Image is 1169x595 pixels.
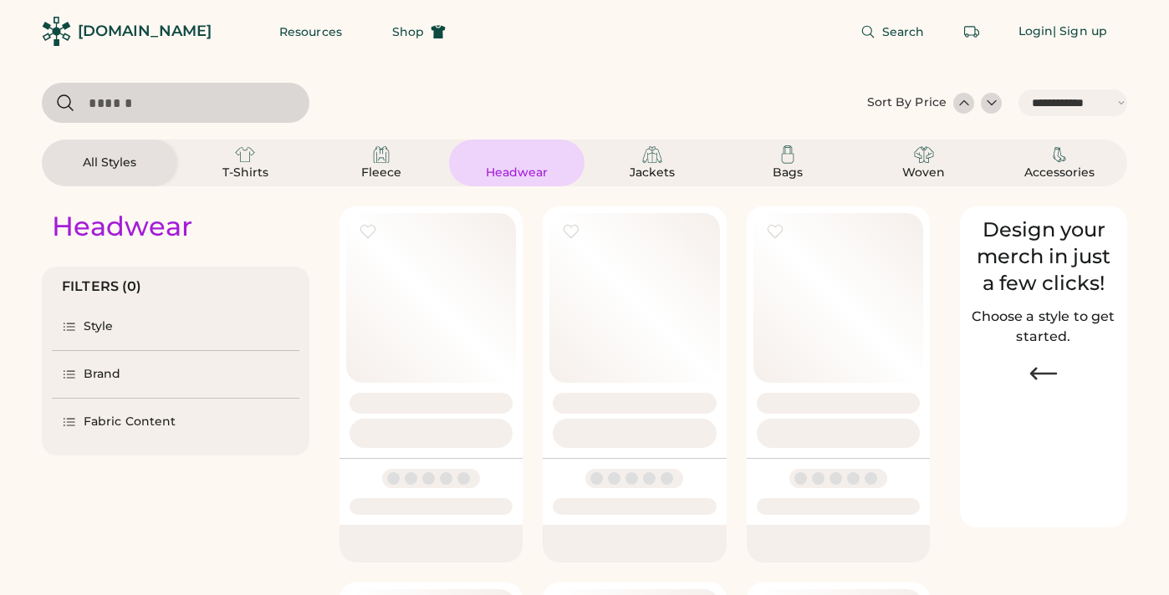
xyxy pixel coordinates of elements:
img: Image of Lisa Congdon Eye Print on T-Shirt and Hat [970,400,1117,518]
button: Search [840,15,945,48]
div: Woven [886,165,962,181]
div: Accessories [1022,165,1097,181]
span: Search [882,26,925,38]
div: Sort By Price [867,94,947,111]
button: Retrieve an order [955,15,988,48]
img: Jackets Icon [642,145,662,165]
img: Fleece Icon [371,145,391,165]
button: Resources [259,15,362,48]
img: Bags Icon [778,145,798,165]
div: Login [1018,23,1054,40]
div: Headwear [479,165,554,181]
h2: Choose a style to get started. [970,307,1117,347]
div: [DOMAIN_NAME] [78,21,212,42]
div: Bags [750,165,825,181]
div: Fabric Content [84,414,176,430]
img: Rendered Logo - Screens [42,17,71,46]
span: Shop [392,26,424,38]
div: Jackets [615,165,690,181]
div: Style [84,318,114,335]
div: Fleece [344,165,419,181]
img: Headwear Icon [507,145,527,165]
div: Design your merch in just a few clicks! [970,216,1117,297]
div: All Styles [72,155,147,171]
div: | Sign up [1053,23,1107,40]
img: Woven Icon [914,145,934,165]
div: Headwear [52,210,192,243]
img: T-Shirts Icon [235,145,255,165]
div: FILTERS (0) [62,277,142,297]
div: Brand [84,366,121,383]
button: Shop [372,15,466,48]
img: Accessories Icon [1049,145,1069,165]
div: T-Shirts [207,165,283,181]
